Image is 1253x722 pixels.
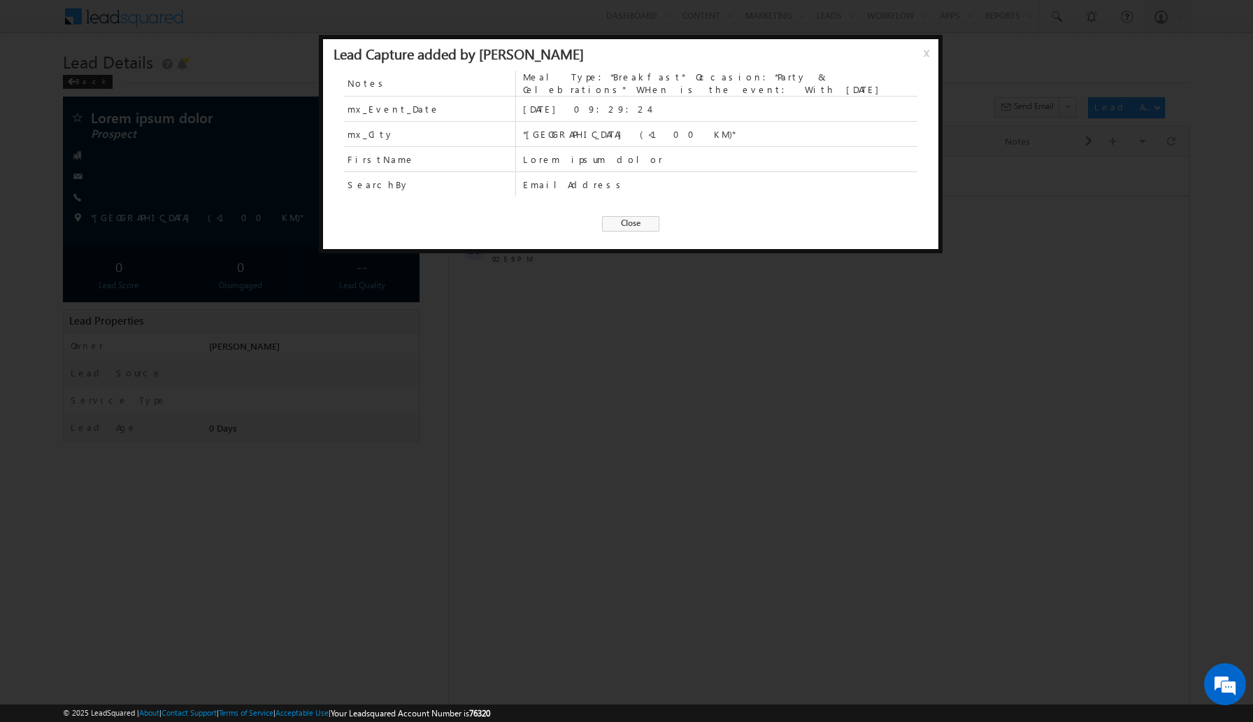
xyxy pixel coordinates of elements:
span: x [924,45,935,71]
a: Contact Support [162,708,217,717]
span: 02:59 PM [43,97,85,109]
span: © 2025 LeadSquared | | | | | [63,707,490,720]
span: Notes [348,77,388,90]
a: Terms of Service [219,708,273,717]
span: details [196,80,261,92]
span: FirstName [344,147,515,171]
div: [DATE] [14,55,59,67]
span: Lorem ipsum dolor [523,153,917,166]
span: [DATE] 09:29:24 [523,103,917,115]
span: mx_Event_Date [348,103,440,115]
span: Your Leadsquared Account Number is [331,708,490,719]
a: Acceptable Use [275,708,329,717]
span: SearchBy [348,178,410,191]
span: *[GEOGRAPHIC_DATA] (<100 KM)* [523,128,917,141]
span: FirstName [348,153,415,166]
span: mx_City [344,122,515,146]
span: [DATE] [43,80,75,93]
a: About [139,708,159,717]
div: All Selected [70,11,227,32]
span: mx_Event_Date [344,97,515,121]
span: Notes [344,71,515,96]
div: . [90,80,671,93]
span: SearchBy [344,172,515,197]
span: Lead Capture: [90,80,185,92]
span: EmailAddress [523,178,917,191]
div: All Time [286,15,314,28]
div: All Selected [73,15,114,28]
span: 76320 [469,708,490,719]
div: Lead Capture added by [PERSON_NAME] [334,47,584,59]
span: mx_City [348,128,394,141]
span: Time [256,10,275,31]
span: Meal Type:*Breakfast* Occasion:*Party & Celebrations* WHen is the event: With [DATE] [523,71,917,96]
span: Activity Type [14,10,62,31]
span: Close [602,216,659,232]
